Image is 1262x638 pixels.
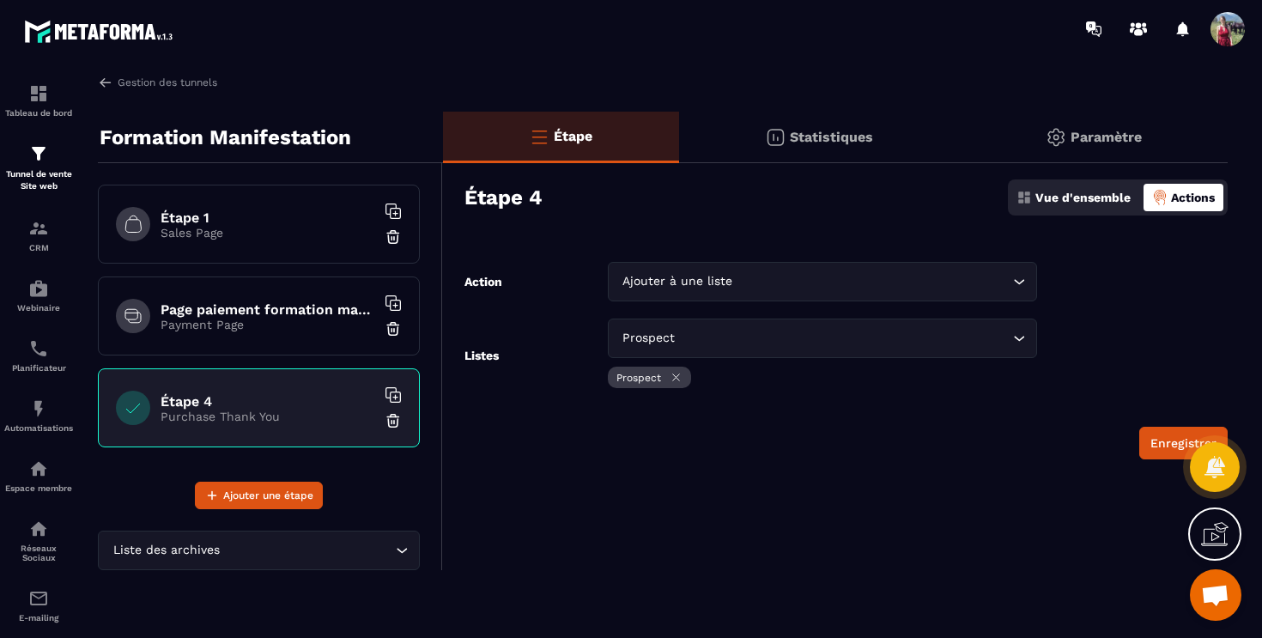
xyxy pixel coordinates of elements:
[616,372,661,384] p: Prospect
[464,275,502,289] label: Action
[4,168,73,192] p: Tunnel de vente Site web
[4,544,73,562] p: Réseaux Sociaux
[24,15,179,47] img: logo
[464,185,543,210] h3: Étape 4
[161,393,375,410] h6: Étape 4
[4,423,73,433] p: Automatisations
[161,301,375,318] h6: Page paiement formation manifestation
[554,128,592,144] p: Étape
[4,243,73,252] p: CRM
[28,459,49,479] img: automations
[100,120,351,155] p: Formation Manifestation
[28,338,49,359] img: scheduler
[1016,190,1032,205] img: dashboard.5f9f1413.svg
[28,588,49,609] img: email
[529,126,549,147] img: bars-o.4a397970.svg
[464,349,499,362] label: Listes
[98,531,420,570] div: Search for option
[98,75,113,90] img: arrow
[161,410,375,423] p: Purchase Thank You
[4,386,73,446] a: automationsautomationsAutomatisations
[1046,127,1066,148] img: setting-gr.5f69749f.svg
[4,108,73,118] p: Tableau de bord
[98,75,217,90] a: Gestion des tunnels
[765,127,786,148] img: stats.20deebd0.svg
[28,519,49,539] img: social-network
[4,506,73,575] a: social-networksocial-networkRéseaux Sociaux
[1035,191,1131,204] p: Vue d'ensemble
[4,483,73,493] p: Espace membre
[4,575,73,635] a: emailemailE-mailing
[4,446,73,506] a: automationsautomationsEspace membre
[4,613,73,623] p: E-mailing
[28,278,49,299] img: automations
[790,129,873,145] p: Statistiques
[28,218,49,239] img: formation
[385,228,402,246] img: trash
[161,226,375,240] p: Sales Page
[385,412,402,429] img: trash
[737,272,1009,291] input: Search for option
[223,541,391,560] input: Search for option
[4,131,73,205] a: formationformationTunnel de vente Site web
[4,303,73,313] p: Webinaire
[1071,129,1142,145] p: Paramètre
[4,205,73,265] a: formationformationCRM
[28,83,49,104] img: formation
[109,541,223,560] span: Liste des archives
[4,70,73,131] a: formationformationTableau de bord
[1171,191,1215,204] p: Actions
[223,487,313,504] span: Ajouter une étape
[1139,427,1228,459] button: Enregistrer
[1190,569,1241,621] div: Ouvrir le chat
[679,329,1009,348] input: Search for option
[385,320,402,337] img: trash
[619,272,737,291] span: Ajouter à une liste
[4,265,73,325] a: automationsautomationsWebinaire
[28,143,49,164] img: formation
[4,325,73,386] a: schedulerschedulerPlanificateur
[28,398,49,419] img: automations
[608,262,1037,301] div: Search for option
[4,363,73,373] p: Planificateur
[608,319,1037,358] div: Search for option
[161,210,375,226] h6: Étape 1
[1152,190,1168,205] img: actions-active.8f1ece3a.png
[161,318,375,331] p: Payment Page
[195,482,323,509] button: Ajouter une étape
[619,329,679,348] span: Prospect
